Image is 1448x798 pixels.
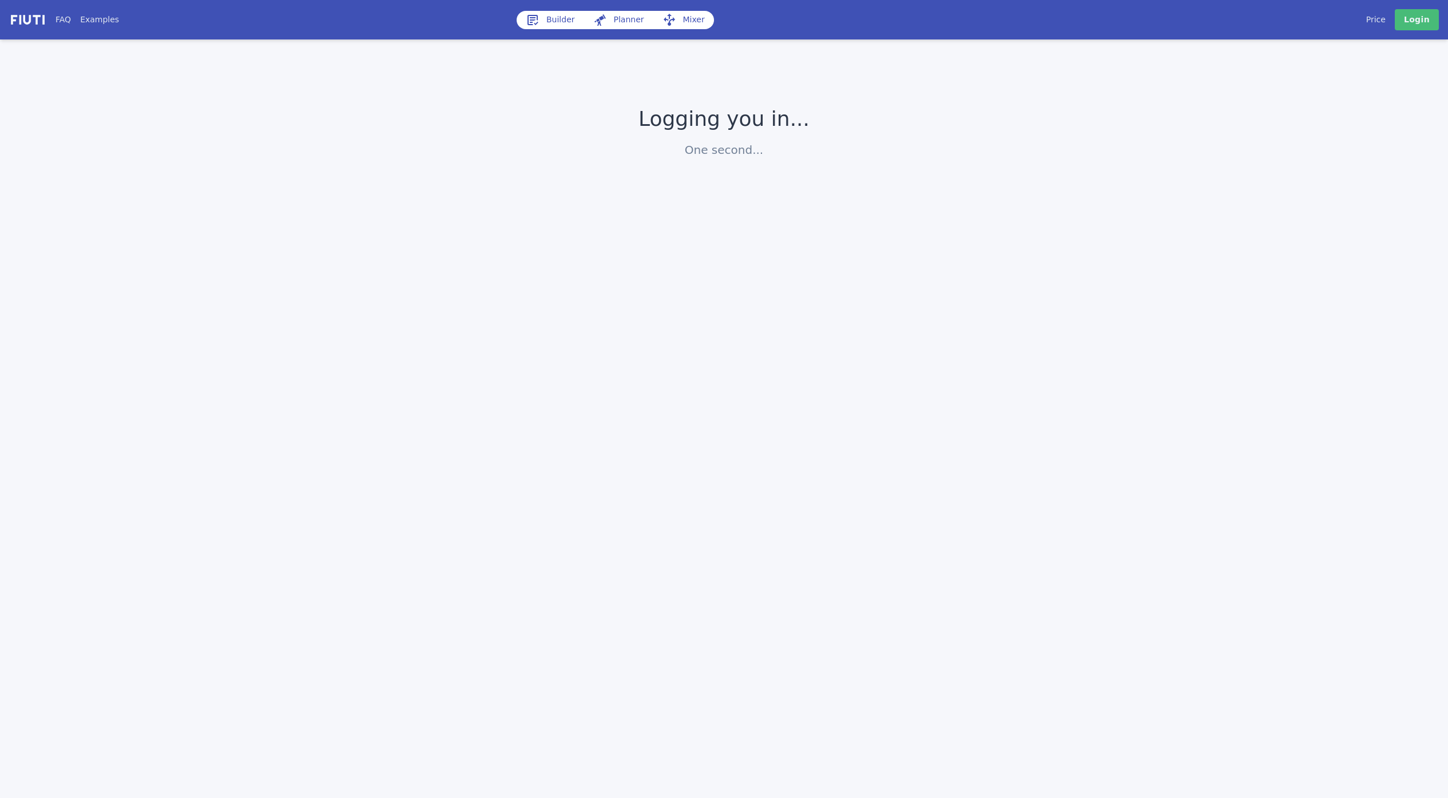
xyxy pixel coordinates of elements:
h2: Logging you in... [638,104,810,134]
a: Mixer [653,11,714,29]
a: Builder [517,11,584,29]
a: Price [1366,14,1386,26]
a: Planner [584,11,653,29]
a: FAQ [55,14,71,26]
a: Examples [80,14,119,26]
a: Login [1395,9,1439,30]
img: f731f27.png [9,13,46,26]
h3: One second... [638,141,810,158]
